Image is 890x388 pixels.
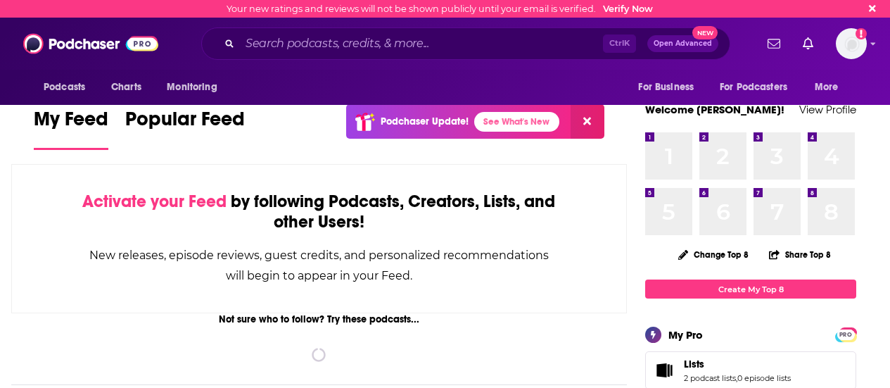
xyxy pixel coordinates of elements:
[768,241,832,268] button: Share Top 8
[638,77,694,97] span: For Business
[111,77,141,97] span: Charts
[82,192,556,232] div: by following Podcasts, Creators, Lists, and other Users!
[720,77,787,97] span: For Podcasters
[102,74,150,101] a: Charts
[692,26,718,39] span: New
[815,77,839,97] span: More
[34,107,108,139] span: My Feed
[157,74,235,101] button: open menu
[654,40,712,47] span: Open Advanced
[227,4,653,14] div: Your new ratings and reviews will not be shown publicly until your email is verified.
[474,112,559,132] a: See What's New
[684,358,704,370] span: Lists
[628,74,711,101] button: open menu
[11,313,627,325] div: Not sure who to follow? Try these podcasts...
[645,280,856,299] a: Create My Top 8
[34,107,108,150] a: My Feed
[125,107,245,150] a: Popular Feed
[836,28,867,59] img: User Profile
[645,103,784,116] a: Welcome [PERSON_NAME]!
[670,246,757,263] button: Change Top 8
[836,28,867,59] button: Show profile menu
[799,103,856,116] a: View Profile
[240,32,603,55] input: Search podcasts, credits, & more...
[650,361,678,380] a: Lists
[603,4,653,14] a: Verify Now
[736,373,737,383] span: ,
[797,32,819,56] a: Show notifications dropdown
[23,30,158,57] img: Podchaser - Follow, Share and Rate Podcasts
[603,35,636,53] span: Ctrl K
[647,35,718,52] button: Open AdvancedNew
[44,77,85,97] span: Podcasts
[805,74,856,101] button: open menu
[381,115,469,127] p: Podchaser Update!
[837,329,854,339] a: PRO
[34,74,103,101] button: open menu
[668,328,703,342] div: My Pro
[82,245,556,286] div: New releases, episode reviews, guest credits, and personalized recommendations will begin to appe...
[711,74,808,101] button: open menu
[737,373,791,383] a: 0 episode lists
[684,373,736,383] a: 2 podcast lists
[125,107,245,139] span: Popular Feed
[684,358,791,370] a: Lists
[762,32,786,56] a: Show notifications dropdown
[167,77,217,97] span: Monitoring
[836,28,867,59] span: Logged in as celadonmarketing
[837,330,854,340] span: PRO
[856,28,867,39] svg: Email not verified
[201,27,730,60] div: Search podcasts, credits, & more...
[82,191,227,212] span: Activate your Feed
